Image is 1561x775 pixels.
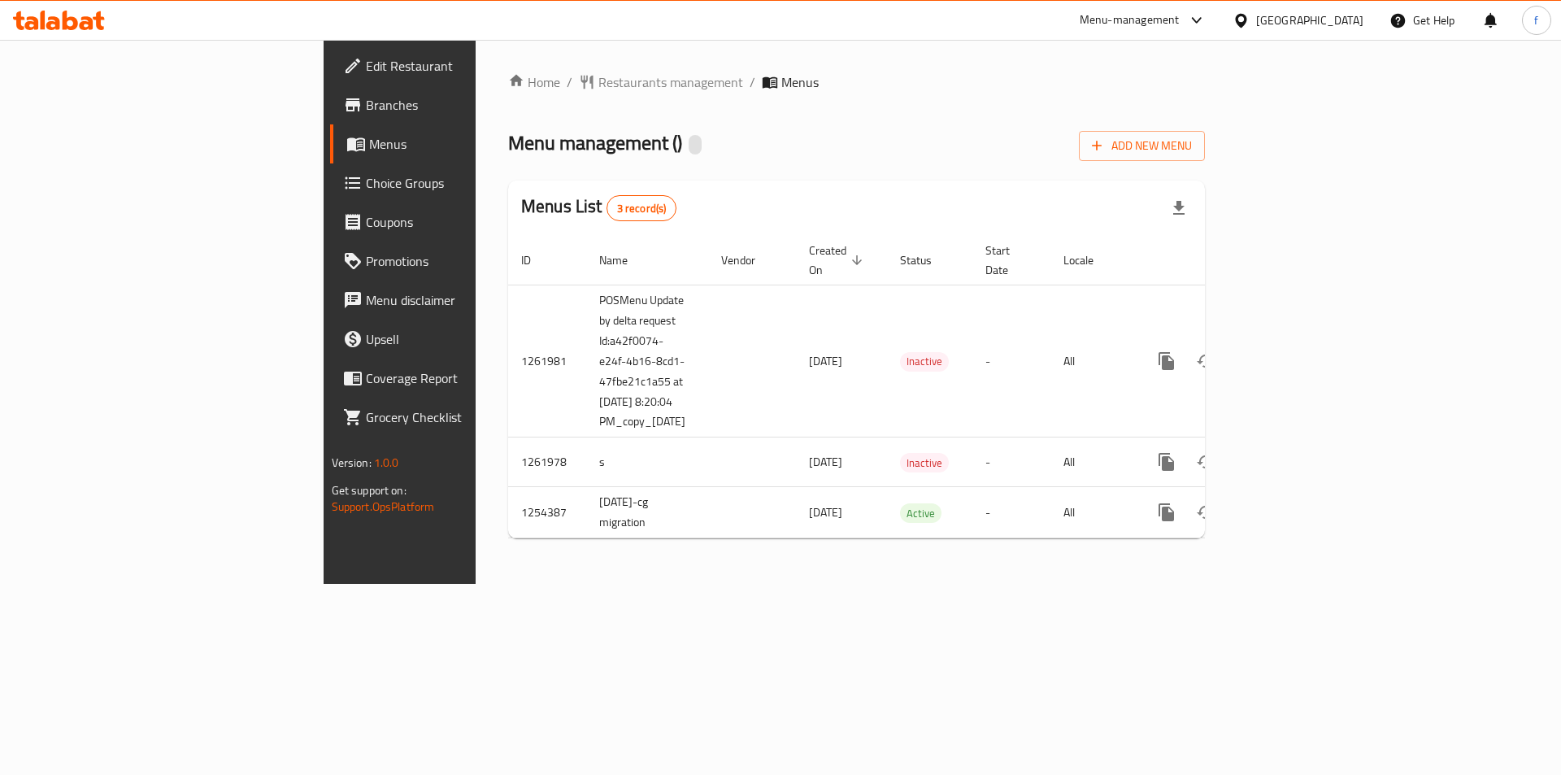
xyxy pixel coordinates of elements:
[330,320,585,359] a: Upsell
[330,398,585,437] a: Grocery Checklist
[374,452,399,473] span: 1.0.0
[332,452,372,473] span: Version:
[607,201,676,216] span: 3 record(s)
[366,407,572,427] span: Grocery Checklist
[1080,11,1180,30] div: Menu-management
[1092,136,1192,156] span: Add New Menu
[900,503,941,523] div: Active
[366,212,572,232] span: Coupons
[508,236,1316,539] table: enhanced table
[1159,189,1198,228] div: Export file
[508,72,1205,92] nav: breadcrumb
[330,359,585,398] a: Coverage Report
[900,504,941,523] span: Active
[900,454,949,472] span: Inactive
[972,487,1050,538] td: -
[366,368,572,388] span: Coverage Report
[809,451,842,472] span: [DATE]
[972,438,1050,487] td: -
[607,195,677,221] div: Total records count
[330,242,585,281] a: Promotions
[598,72,743,92] span: Restaurants management
[1147,342,1186,381] button: more
[366,173,572,193] span: Choice Groups
[366,290,572,310] span: Menu disclaimer
[1147,442,1186,481] button: more
[900,352,949,371] span: Inactive
[330,46,585,85] a: Edit Restaurant
[369,134,572,154] span: Menus
[781,72,819,92] span: Menus
[1186,493,1225,532] button: Change Status
[330,281,585,320] a: Menu disclaimer
[721,250,776,270] span: Vendor
[332,496,435,517] a: Support.OpsPlatform
[1186,342,1225,381] button: Change Status
[366,329,572,349] span: Upsell
[366,95,572,115] span: Branches
[330,163,585,202] a: Choice Groups
[985,241,1031,280] span: Start Date
[330,85,585,124] a: Branches
[972,285,1050,438] td: -
[586,285,708,438] td: POSMenu Update by delta request Id:a42f0074-e24f-4b16-8cd1-47fbe21c1a55 at [DATE] 8:20:04 PM_copy...
[366,56,572,76] span: Edit Restaurant
[1256,11,1363,29] div: [GEOGRAPHIC_DATA]
[330,124,585,163] a: Menus
[809,350,842,372] span: [DATE]
[1050,285,1134,438] td: All
[900,453,949,472] div: Inactive
[332,480,407,501] span: Get support on:
[508,124,682,161] span: Menu management ( )
[750,72,755,92] li: /
[521,194,676,221] h2: Menus List
[579,72,743,92] a: Restaurants management
[809,502,842,523] span: [DATE]
[586,438,708,487] td: s
[1050,438,1134,487] td: All
[366,251,572,271] span: Promotions
[1063,250,1115,270] span: Locale
[586,487,708,538] td: [DATE]-cg migration
[809,241,867,280] span: Created On
[1147,493,1186,532] button: more
[1050,487,1134,538] td: All
[1186,442,1225,481] button: Change Status
[521,250,552,270] span: ID
[330,202,585,242] a: Coupons
[900,250,953,270] span: Status
[1134,236,1316,285] th: Actions
[1079,131,1205,161] button: Add New Menu
[599,250,649,270] span: Name
[1534,11,1538,29] span: f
